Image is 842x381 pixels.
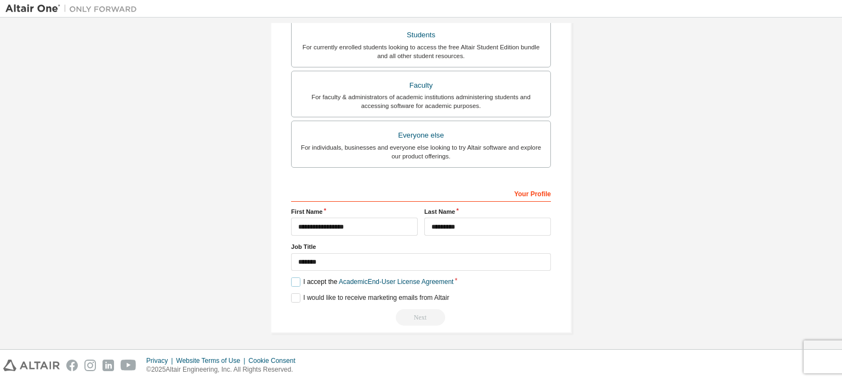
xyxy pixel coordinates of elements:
a: Academic End-User License Agreement [339,278,453,286]
img: linkedin.svg [103,360,114,371]
img: Altair One [5,3,143,14]
img: youtube.svg [121,360,136,371]
div: Your Profile [291,184,551,202]
img: altair_logo.svg [3,360,60,371]
p: © 2025 Altair Engineering, Inc. All Rights Reserved. [146,365,302,374]
label: First Name [291,207,418,216]
div: Website Terms of Use [176,356,248,365]
div: Privacy [146,356,176,365]
label: Job Title [291,242,551,251]
div: Read and acccept EULA to continue [291,309,551,326]
label: Last Name [424,207,551,216]
div: Faculty [298,78,544,93]
div: Students [298,27,544,43]
label: I would like to receive marketing emails from Altair [291,293,449,303]
div: Cookie Consent [248,356,301,365]
div: For individuals, businesses and everyone else looking to try Altair software and explore our prod... [298,143,544,161]
div: Everyone else [298,128,544,143]
div: For currently enrolled students looking to access the free Altair Student Edition bundle and all ... [298,43,544,60]
div: For faculty & administrators of academic institutions administering students and accessing softwa... [298,93,544,110]
img: instagram.svg [84,360,96,371]
label: I accept the [291,277,453,287]
img: facebook.svg [66,360,78,371]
